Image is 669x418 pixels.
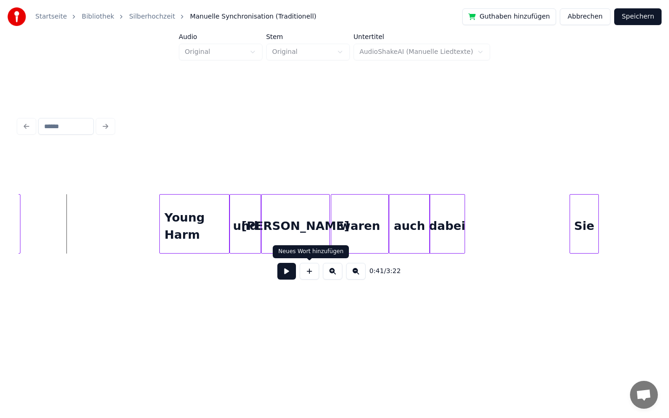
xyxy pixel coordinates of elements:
[386,267,400,276] span: 3:22
[129,12,175,21] a: Silberhochzeit
[35,12,316,21] nav: breadcrumb
[82,12,114,21] a: Bibliothek
[369,267,392,276] div: /
[190,12,316,21] span: Manuelle Synchronisation (Traditionell)
[35,12,67,21] a: Startseite
[7,7,26,26] img: youka
[560,8,610,25] button: Abbrechen
[369,267,384,276] span: 0:41
[354,33,491,40] label: Untertitel
[266,33,350,40] label: Stem
[278,248,343,255] div: Neues Wort hinzufügen
[462,8,556,25] button: Guthaben hinzufügen
[179,33,262,40] label: Audio
[630,381,658,409] div: Chat öffnen
[614,8,662,25] button: Speichern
